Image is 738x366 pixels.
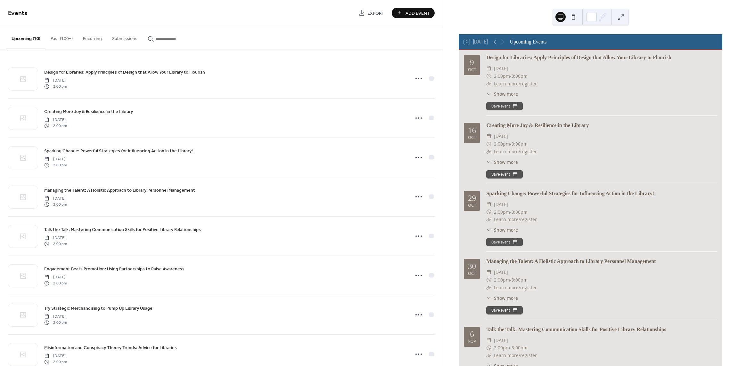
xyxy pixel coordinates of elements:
span: 3:00pm [512,276,528,284]
span: [DATE] [494,201,508,208]
span: [DATE] [44,117,67,123]
span: Show more [494,159,518,165]
div: ​ [486,216,491,223]
span: 2:00pm [494,208,510,216]
span: Managing the Talent: A Holistic Approach to Library Personnel Management [44,187,195,194]
div: Oct [468,203,476,208]
div: ​ [486,159,491,165]
span: Try Strategic Merchandising to Pump Up Library Usage [44,305,152,312]
span: [DATE] [44,156,67,162]
span: Show more [494,227,518,233]
div: ​ [486,337,491,344]
span: 2:00pm [494,72,510,80]
span: Design for Libraries: Apply Principles of Design that Allow Your Library to Flourish [44,69,205,76]
span: [DATE] [44,235,67,241]
div: ​ [486,140,491,148]
span: [DATE] [44,353,67,359]
span: [DATE] [44,274,67,280]
span: 2:00 pm [44,320,67,325]
span: - [510,140,512,148]
span: [DATE] [494,132,508,140]
button: Save event [486,306,523,314]
div: ​ [486,344,491,352]
span: 2:00 pm [44,123,67,129]
div: 16 [468,126,476,134]
a: Engagement Beats Promotion: Using Partnerships to Raise Awareness [44,265,184,273]
span: 2:00 pm [44,280,67,286]
a: Sparking Change: Powerful Strategies for Influencing Action in the Library! [486,191,654,196]
span: Export [367,10,384,17]
div: ​ [486,201,491,208]
div: ​ [486,352,491,359]
button: ​Show more [486,159,518,165]
span: - [510,72,512,80]
a: Export [354,8,389,18]
a: Learn more/register [494,284,537,290]
a: Talk the Talk: Mastering Communication Skills for Positive Library Relationships [44,226,201,233]
div: 29 [468,194,476,202]
a: Creating More Joy & Resilience in the Library [44,108,133,115]
span: - [510,344,512,352]
button: Recurring [78,26,107,49]
div: Nov [468,339,476,344]
button: Past (100+) [45,26,78,49]
span: Events [8,7,28,20]
span: - [510,208,512,216]
span: [DATE] [494,65,508,72]
span: 2:00 pm [44,162,67,168]
div: ​ [486,72,491,80]
span: 3:00pm [512,344,528,352]
div: ​ [486,148,491,155]
span: Misinformation and Conspiracy Theory Trends: Advice for Libraries [44,345,177,351]
a: Try Strategic Merchandising to Pump Up Library Usage [44,305,152,312]
span: [DATE] [44,314,67,320]
div: ​ [486,80,491,88]
span: 2:00 pm [44,359,67,365]
span: Creating More Joy & Resilience in the Library [44,108,133,115]
a: Managing the Talent: A Holistic Approach to Library Personnel Management [486,259,656,264]
div: ​ [486,208,491,216]
div: ​ [486,295,491,301]
span: 3:00pm [512,208,528,216]
button: ​Show more [486,295,518,301]
span: 3:00pm [512,140,528,148]
div: ​ [486,91,491,97]
span: Talk the Talk: Mastering Communication Skills for Positive Library Relationships [44,227,201,233]
span: 2:00pm [494,140,510,148]
button: ​Show more [486,227,518,233]
div: ​ [486,268,491,276]
span: 2:00 pm [44,84,67,89]
span: [DATE] [494,268,508,276]
span: - [510,276,512,284]
div: ​ [486,65,491,72]
button: Save event [486,238,523,246]
div: Upcoming Events [510,38,546,46]
a: Misinformation and Conspiracy Theory Trends: Advice for Libraries [44,344,177,351]
div: ​ [486,227,491,233]
a: Design for Libraries: Apply Principles of Design that Allow Your Library to Flourish [486,55,671,60]
a: Talk the Talk: Mastering Communication Skills for Positive Library Relationships [486,327,666,332]
a: Sparking Change: Powerful Strategies for Influencing Action in the Library! [44,147,193,155]
button: Add Event [392,8,435,18]
span: Show more [494,91,518,97]
a: Learn more/register [494,148,537,155]
a: Learn more/register [494,216,537,222]
button: Submissions [107,26,143,49]
span: 2:00 pm [44,241,67,247]
a: Learn more/register [494,352,537,358]
span: Sparking Change: Powerful Strategies for Influencing Action in the Library! [44,148,193,155]
span: 3:00pm [512,72,528,80]
button: ​Show more [486,91,518,97]
button: Upcoming (10) [6,26,45,49]
a: Creating More Joy & Resilience in the Library [486,123,589,128]
span: 2:00 pm [44,202,67,207]
button: Save event [486,102,523,110]
button: Save event [486,170,523,179]
span: [DATE] [44,196,67,202]
span: 2:00pm [494,344,510,352]
span: 2:00pm [494,276,510,284]
div: Oct [468,272,476,276]
div: ​ [486,132,491,140]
